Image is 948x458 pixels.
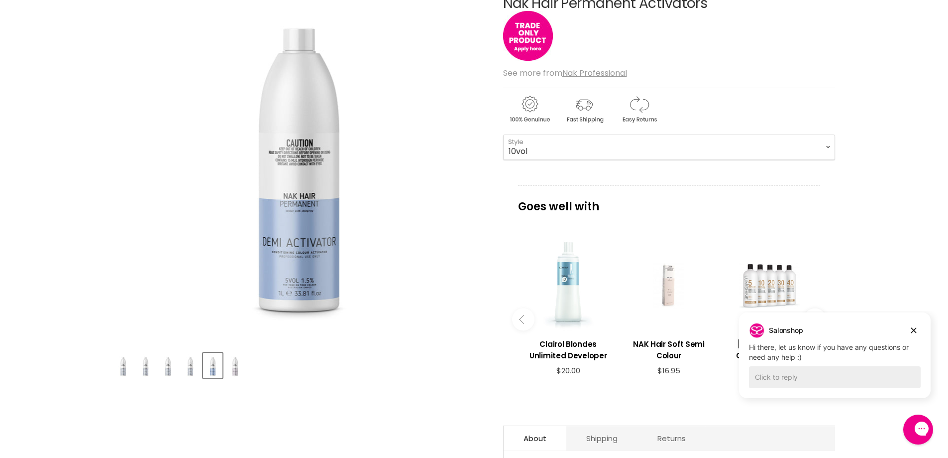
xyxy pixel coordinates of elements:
img: tradeonly_small.jpg [503,11,553,61]
img: Nak Hair Permanent Activators [182,354,199,377]
span: See more from [503,67,627,79]
button: Nak Hair Permanent Activators [203,353,222,378]
img: returns.gif [613,94,665,125]
iframe: Gorgias live chat messenger [898,411,938,448]
img: Nak Hair Permanent Activators [159,354,177,377]
h3: [PERSON_NAME] Creme Developer [724,338,815,361]
img: Nak Hair Permanent Activators [114,354,132,377]
a: Returns [637,426,706,451]
p: Goes well with [518,185,820,218]
a: View product:Joico Lumishine Creme Developer [724,331,815,366]
button: Nak Hair Permanent Activators [113,353,133,378]
a: Shipping [566,426,637,451]
button: Nak Hair Permanent Activators [225,353,245,378]
img: Nak Hair Permanent Activators [226,354,244,377]
iframe: Gorgias live chat campaigns [732,311,938,413]
h3: NAK Hair Soft Semi Colour [624,338,714,361]
span: $16.95 [657,365,680,376]
a: About [504,426,566,451]
img: Nak Hair Permanent Activators [137,354,154,377]
img: genuine.gif [503,94,556,125]
img: shipping.gif [558,94,611,125]
button: Nak Hair Permanent Activators [136,353,155,378]
a: Nak Professional [562,67,627,79]
button: Nak Hair Permanent Activators [158,353,178,378]
button: Nak Hair Permanent Activators [181,353,200,378]
a: View product:NAK Hair Soft Semi Colour [624,331,714,366]
div: Product thumbnails [112,350,487,378]
span: $20.00 [556,365,580,376]
img: Nak Hair Permanent Activators [204,354,221,377]
a: View product:Clairol Blondes Unlimited Developer [523,331,614,366]
h3: Clairol Blondes Unlimited Developer [523,338,614,361]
